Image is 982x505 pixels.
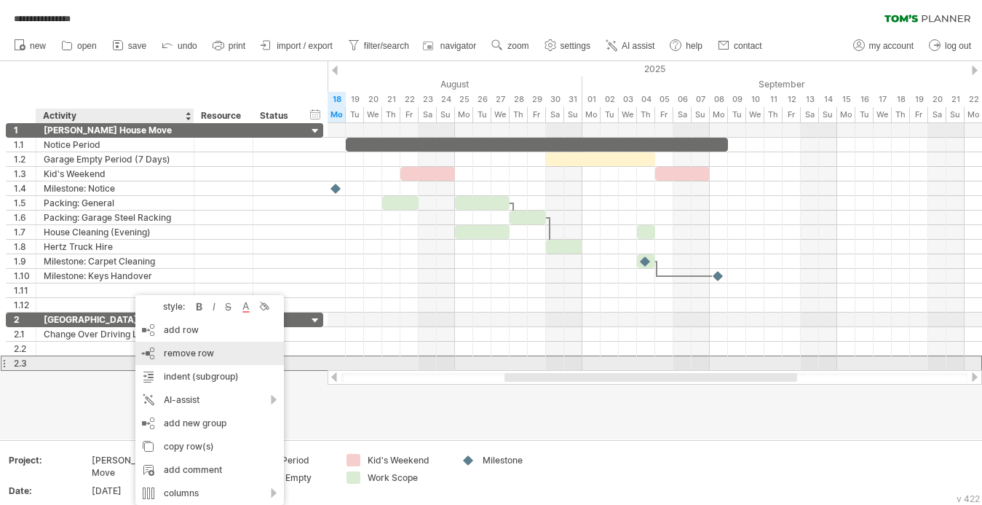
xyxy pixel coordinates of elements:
[561,41,590,51] span: settings
[14,240,36,254] div: 1.8
[43,109,186,123] div: Activity
[855,92,874,107] div: Tuesday, 16 September 2025
[400,107,419,122] div: Friday, 22 August 2025
[801,107,819,122] div: Saturday, 13 September 2025
[437,107,455,122] div: Sunday, 24 August 2025
[655,92,673,107] div: Friday, 5 September 2025
[209,36,250,55] a: print
[541,36,595,55] a: settings
[546,92,564,107] div: Saturday, 30 August 2025
[14,269,36,283] div: 1.10
[928,107,946,122] div: Saturday, 20 September 2025
[44,211,186,224] div: Packing: Garage Steel Racking
[637,107,655,122] div: Thursday, 4 September 2025
[368,471,447,484] div: Work Scope
[14,327,36,341] div: 2.1
[510,92,528,107] div: Thursday, 28 August 2025
[455,107,473,122] div: Monday, 25 August 2025
[455,92,473,107] div: Monday, 25 August 2025
[14,225,36,239] div: 1.7
[14,211,36,224] div: 1.6
[710,107,728,122] div: Monday, 8 September 2025
[277,41,333,51] span: import / export
[491,107,510,122] div: Wednesday, 27 August 2025
[491,92,510,107] div: Wednesday, 27 August 2025
[9,454,89,466] div: Project:
[14,298,36,312] div: 1.12
[801,92,819,107] div: Saturday, 13 September 2025
[874,107,892,122] div: Wednesday, 17 September 2025
[910,92,928,107] div: Friday, 19 September 2025
[925,36,975,55] a: log out
[128,41,146,51] span: save
[44,167,186,181] div: Kid's Weekend
[400,92,419,107] div: Friday, 22 August 2025
[201,109,245,123] div: Resource
[945,41,971,51] span: log out
[382,92,400,107] div: Thursday, 21 August 2025
[601,92,619,107] div: Tuesday, 2 September 2025
[874,92,892,107] div: Wednesday, 17 September 2025
[837,92,855,107] div: Monday, 15 September 2025
[946,107,965,122] div: Sunday, 21 September 2025
[44,138,186,152] div: Notice Period
[92,454,214,479] div: [PERSON_NAME] House Move
[44,240,186,254] div: Hertz Truck Hire
[528,92,546,107] div: Friday, 29 August 2025
[158,36,202,55] a: undo
[253,471,332,484] div: Garage Empty
[819,107,837,122] div: Sunday, 14 September 2025
[419,92,437,107] div: Saturday, 23 August 2025
[488,36,533,55] a: zoom
[364,107,382,122] div: Wednesday, 20 August 2025
[419,107,437,122] div: Saturday, 23 August 2025
[892,107,910,122] div: Thursday, 18 September 2025
[528,107,546,122] div: Friday, 29 August 2025
[44,313,186,326] div: [GEOGRAPHIC_DATA]
[928,92,946,107] div: Saturday, 20 September 2025
[14,138,36,152] div: 1.1
[10,36,50,55] a: new
[746,92,764,107] div: Wednesday, 10 September 2025
[892,92,910,107] div: Thursday, 18 September 2025
[601,107,619,122] div: Tuesday, 2 September 2025
[507,41,528,51] span: zoom
[58,36,101,55] a: open
[135,435,284,458] div: copy row(s)
[253,454,332,466] div: Notice Period
[260,109,292,123] div: Status
[622,41,654,51] span: AI assist
[602,36,659,55] a: AI assist
[637,92,655,107] div: Thursday, 4 September 2025
[14,152,36,166] div: 1.2
[44,152,186,166] div: Garage Empty Period (7 Days)
[728,92,746,107] div: Tuesday, 9 September 2025
[135,458,284,482] div: add comment
[564,107,582,122] div: Sunday, 31 August 2025
[9,485,89,497] div: Date:
[135,388,284,412] div: AI-assist
[546,107,564,122] div: Saturday, 30 August 2025
[14,342,36,356] div: 2.2
[14,254,36,268] div: 1.9
[728,107,746,122] div: Tuesday, 9 September 2025
[421,36,480,55] a: navigator
[44,123,186,137] div: [PERSON_NAME] House Move
[364,92,382,107] div: Wednesday, 20 August 2025
[783,92,801,107] div: Friday, 12 September 2025
[328,92,346,107] div: Monday, 18 August 2025
[135,412,284,435] div: add new group
[135,482,284,505] div: columns
[673,92,692,107] div: Saturday, 6 September 2025
[108,36,151,55] a: save
[364,41,409,51] span: filter/search
[764,107,783,122] div: Thursday, 11 September 2025
[14,283,36,297] div: 1.11
[14,356,36,370] div: 2.3
[686,41,702,51] span: help
[346,92,364,107] div: Tuesday, 19 August 2025
[510,107,528,122] div: Thursday, 28 August 2025
[673,107,692,122] div: Saturday, 6 September 2025
[14,123,36,137] div: 1
[746,107,764,122] div: Wednesday, 10 September 2025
